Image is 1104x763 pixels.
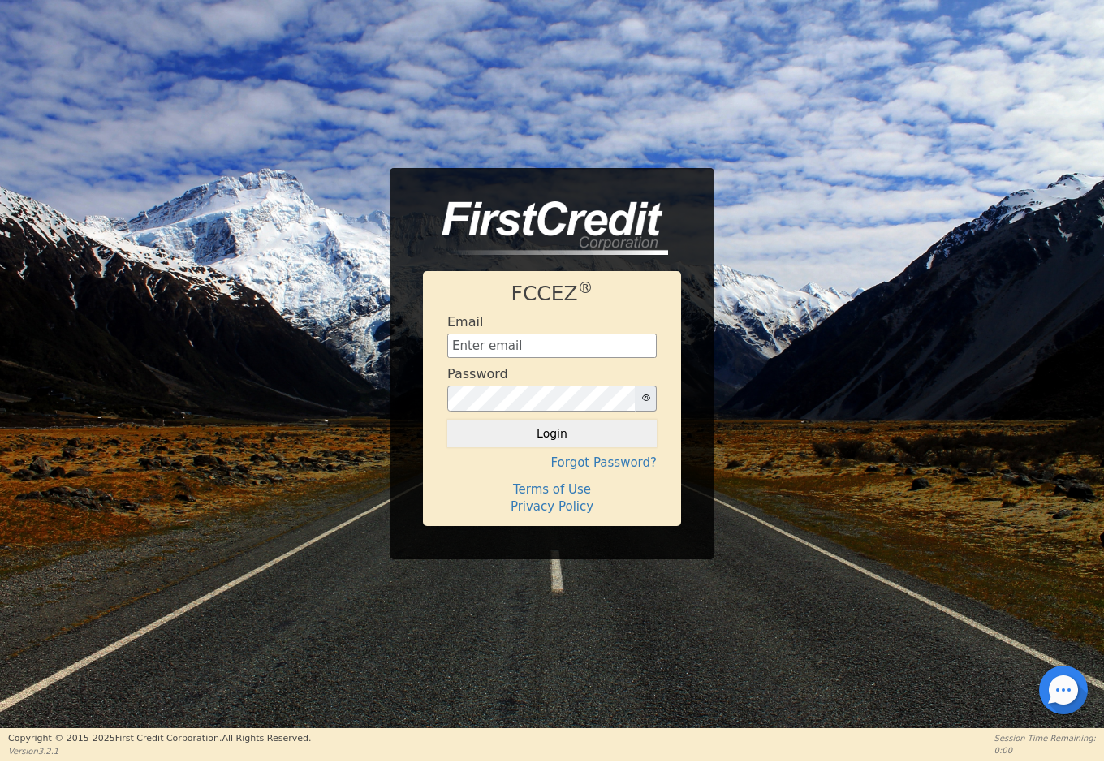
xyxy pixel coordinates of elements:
[447,282,657,306] h1: FCCEZ
[578,279,593,296] sup: ®
[447,386,636,412] input: password
[447,455,657,470] h4: Forgot Password?
[447,420,657,447] button: Login
[994,744,1096,757] p: 0:00
[423,201,668,255] img: logo-CMu_cnol.png
[447,499,657,514] h4: Privacy Policy
[447,334,657,358] input: Enter email
[447,366,508,381] h4: Password
[447,482,657,497] h4: Terms of Use
[447,314,483,330] h4: Email
[8,745,311,757] p: Version 3.2.1
[994,732,1096,744] p: Session Time Remaining:
[222,733,311,744] span: All Rights Reserved.
[8,732,311,746] p: Copyright © 2015- 2025 First Credit Corporation.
